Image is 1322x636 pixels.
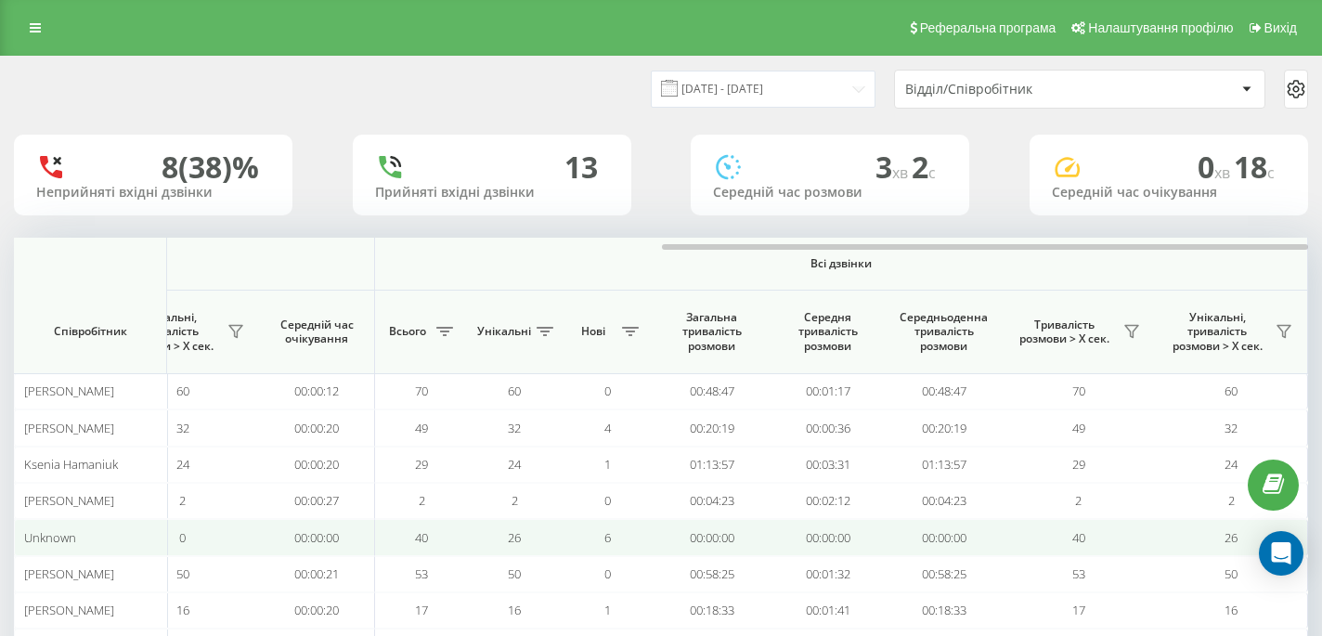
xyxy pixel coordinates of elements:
span: 32 [176,420,189,436]
span: 26 [1225,529,1238,546]
span: 17 [415,602,428,618]
span: 60 [508,383,521,399]
span: 70 [1072,383,1085,399]
td: 00:18:33 [654,592,770,629]
div: Середній час очікування [1052,185,1286,201]
span: [PERSON_NAME] [24,420,114,436]
span: 50 [1225,565,1238,582]
span: c [928,162,936,183]
span: 0 [604,492,611,509]
td: 00:00:20 [259,592,375,629]
span: 1 [604,456,611,473]
span: Унікальні, тривалість розмови > Х сек. [115,310,222,354]
span: [PERSON_NAME] [24,492,114,509]
span: 2 [179,492,186,509]
span: 0 [604,565,611,582]
span: 29 [415,456,428,473]
span: 0 [604,383,611,399]
td: 00:03:31 [770,447,886,483]
td: 00:00:20 [259,447,375,483]
span: Тривалість розмови > Х сек. [1011,318,1118,346]
td: 00:00:00 [259,519,375,555]
div: 13 [564,149,598,185]
td: 00:18:33 [886,592,1002,629]
span: Середня тривалість розмови [784,310,872,354]
td: 00:04:23 [654,483,770,519]
td: 00:00:36 [770,409,886,446]
div: Прийняті вхідні дзвінки [375,185,609,201]
div: Середній час розмови [713,185,947,201]
span: 53 [1072,565,1085,582]
td: 00:58:25 [886,556,1002,592]
span: Унікальні [477,324,531,339]
span: Unknown [24,529,76,546]
span: Унікальні, тривалість розмови > Х сек. [1164,310,1270,354]
td: 00:01:41 [770,592,886,629]
span: 17 [1072,602,1085,618]
span: 0 [179,529,186,546]
td: 00:48:47 [654,373,770,409]
td: 00:48:47 [886,373,1002,409]
span: 16 [176,602,189,618]
span: 29 [1072,456,1085,473]
td: 00:20:19 [654,409,770,446]
td: 00:02:12 [770,483,886,519]
span: Вихід [1264,20,1297,35]
span: 26 [508,529,521,546]
span: Реферальна програма [920,20,1056,35]
span: [PERSON_NAME] [24,565,114,582]
div: Неприйняті вхідні дзвінки [36,185,270,201]
span: 32 [508,420,521,436]
span: 6 [604,529,611,546]
span: 53 [415,565,428,582]
span: 49 [415,420,428,436]
td: 00:00:00 [654,519,770,555]
div: Відділ/Співробітник [905,82,1127,97]
span: 60 [1225,383,1238,399]
span: [PERSON_NAME] [24,383,114,399]
td: 00:00:00 [886,519,1002,555]
span: 2 [912,147,936,187]
div: Open Intercom Messenger [1259,531,1303,576]
td: 00:04:23 [886,483,1002,519]
span: 18 [1234,147,1275,187]
span: хв [1214,162,1234,183]
span: 70 [415,383,428,399]
span: 0 [1198,147,1234,187]
span: Середньоденна тривалість розмови [900,310,988,354]
span: 24 [508,456,521,473]
div: 8 (38)% [162,149,259,185]
span: хв [892,162,912,183]
td: 00:01:32 [770,556,886,592]
td: 00:00:00 [770,519,886,555]
span: 2 [1228,492,1235,509]
span: 2 [1075,492,1082,509]
span: 50 [176,565,189,582]
span: Ksenia Hamaniuk [24,456,118,473]
span: 24 [1225,456,1238,473]
span: 24 [176,456,189,473]
span: 40 [1072,529,1085,546]
span: 60 [176,383,189,399]
td: 00:58:25 [654,556,770,592]
span: Загальна тривалість розмови [667,310,756,354]
td: 00:00:12 [259,373,375,409]
td: 00:00:27 [259,483,375,519]
span: Середній час очікування [273,318,360,346]
span: 50 [508,565,521,582]
span: Нові [570,324,616,339]
span: c [1267,162,1275,183]
span: 49 [1072,420,1085,436]
span: 2 [512,492,518,509]
span: Всі дзвінки [430,256,1252,271]
td: 01:13:57 [654,447,770,483]
span: Налаштування профілю [1088,20,1233,35]
td: 00:00:20 [259,409,375,446]
span: 40 [415,529,428,546]
span: 3 [875,147,912,187]
span: [PERSON_NAME] [24,602,114,618]
span: 16 [1225,602,1238,618]
span: 16 [508,602,521,618]
span: 4 [604,420,611,436]
span: Співробітник [30,324,150,339]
